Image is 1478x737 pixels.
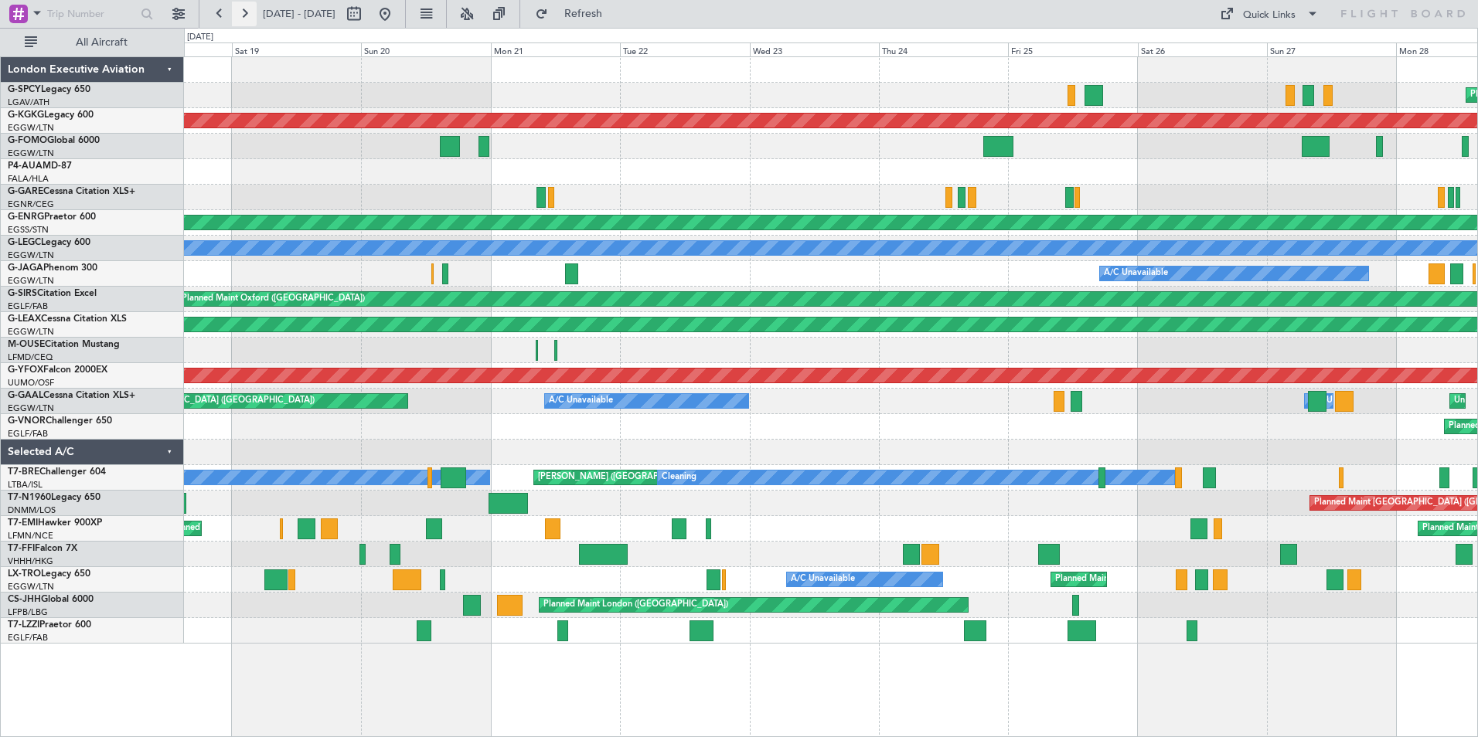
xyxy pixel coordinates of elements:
[8,340,45,349] span: M-OUSE
[182,287,365,311] div: Planned Maint Oxford ([GEOGRAPHIC_DATA])
[8,518,38,528] span: T7-EMI
[8,493,51,502] span: T7-N1960
[8,569,90,579] a: LX-TROLegacy 650
[8,136,47,145] span: G-FOMO
[8,391,43,400] span: G-GAAL
[8,199,54,210] a: EGNR/CEG
[8,632,48,644] a: EGLF/FAB
[8,595,94,604] a: CS-JHHGlobal 6000
[8,110,94,120] a: G-KGKGLegacy 600
[8,301,48,312] a: EGLF/FAB
[8,416,112,426] a: G-VNORChallenger 650
[8,340,120,349] a: M-OUSECitation Mustang
[8,250,54,261] a: EGGW/LTN
[8,314,127,324] a: G-LEAXCessna Citation XLS
[8,544,77,553] a: T7-FFIFalcon 7X
[8,289,37,298] span: G-SIRS
[8,173,49,185] a: FALA/HLA
[8,85,90,94] a: G-SPCYLegacy 650
[8,212,96,222] a: G-ENRGPraetor 600
[8,479,43,491] a: LTBA/ISL
[8,161,43,171] span: P4-AUA
[8,555,53,567] a: VHHH/HKG
[662,466,696,489] div: Cleaning
[8,377,54,389] a: UUMO/OSF
[71,389,315,413] div: Planned Maint [GEOGRAPHIC_DATA] ([GEOGRAPHIC_DATA])
[17,30,168,55] button: All Aircraft
[1212,2,1326,26] button: Quick Links
[8,97,49,108] a: LGAV/ATH
[8,110,44,120] span: G-KGKG
[8,263,97,273] a: G-JAGAPhenom 300
[8,212,44,222] span: G-ENRG
[8,326,54,338] a: EGGW/LTN
[8,365,43,375] span: G-YFOX
[8,238,41,247] span: G-LEGC
[40,37,163,48] span: All Aircraft
[187,31,213,44] div: [DATE]
[8,428,48,440] a: EGLF/FAB
[551,8,616,19] span: Refresh
[8,467,39,477] span: T7-BRE
[8,581,54,593] a: EGGW/LTN
[8,391,135,400] a: G-GAALCessna Citation XLS+
[1055,568,1299,591] div: Planned Maint [GEOGRAPHIC_DATA] ([GEOGRAPHIC_DATA])
[8,136,100,145] a: G-FOMOGlobal 6000
[8,275,54,287] a: EGGW/LTN
[8,187,135,196] a: G-GARECessna Citation XLS+
[8,352,53,363] a: LFMD/CEQ
[8,85,41,94] span: G-SPCY
[8,595,41,604] span: CS-JHH
[620,42,749,56] div: Tue 22
[8,518,102,528] a: T7-EMIHawker 900XP
[47,2,136,25] input: Trip Number
[538,466,775,489] div: [PERSON_NAME] ([GEOGRAPHIC_DATA][PERSON_NAME])
[8,504,56,516] a: DNMM/LOS
[8,187,43,196] span: G-GARE
[8,289,97,298] a: G-SIRSCitation Excel
[528,2,621,26] button: Refresh
[1138,42,1267,56] div: Sat 26
[8,416,46,426] span: G-VNOR
[8,314,41,324] span: G-LEAX
[750,42,879,56] div: Wed 23
[1243,8,1296,23] div: Quick Links
[8,606,48,618] a: LFPB/LBG
[8,122,54,134] a: EGGW/LTN
[8,467,106,477] a: T7-BREChallenger 604
[8,161,72,171] a: P4-AUAMD-87
[361,42,490,56] div: Sun 20
[8,238,90,247] a: G-LEGCLegacy 600
[8,263,43,273] span: G-JAGA
[8,544,35,553] span: T7-FFI
[263,7,335,21] span: [DATE] - [DATE]
[543,593,728,616] div: Planned Maint London ([GEOGRAPHIC_DATA])
[8,493,100,502] a: T7-N1960Legacy 650
[8,365,107,375] a: G-YFOXFalcon 2000EX
[8,569,41,579] span: LX-TRO
[791,568,855,591] div: A/C Unavailable
[8,620,39,630] span: T7-LZZI
[879,42,1008,56] div: Thu 24
[232,42,361,56] div: Sat 19
[491,42,620,56] div: Mon 21
[1104,262,1168,285] div: A/C Unavailable
[8,620,91,630] a: T7-LZZIPraetor 600
[549,389,613,413] div: A/C Unavailable
[8,402,54,414] a: EGGW/LTN
[1267,42,1396,56] div: Sun 27
[8,224,49,236] a: EGSS/STN
[8,148,54,159] a: EGGW/LTN
[1008,42,1137,56] div: Fri 25
[8,530,53,542] a: LFMN/NCE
